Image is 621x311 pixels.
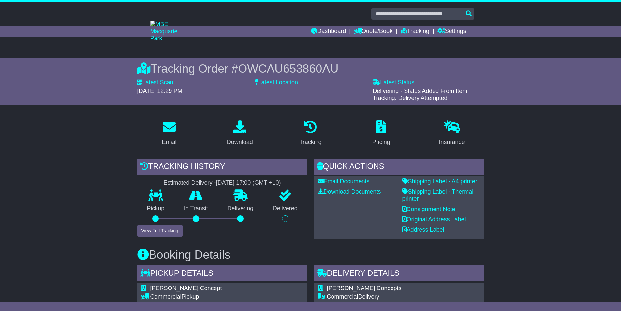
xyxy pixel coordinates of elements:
[137,265,307,283] div: Pickup Details
[174,205,218,212] p: In Transit
[318,178,370,185] a: Email Documents
[255,79,298,86] label: Latest Location
[137,225,183,237] button: View Full Tracking
[137,159,307,176] div: Tracking history
[437,26,466,37] a: Settings
[354,26,392,37] a: Quote/Book
[162,138,176,147] div: Email
[150,21,189,42] img: MBE Macquarie Park
[402,178,477,185] a: Shipping Label - A4 printer
[368,118,394,149] a: Pricing
[150,293,182,300] span: Commercial
[150,293,298,301] div: Pickup
[263,205,307,212] p: Delivered
[402,206,455,212] a: Consignment Note
[314,265,484,283] div: Delivery Details
[435,118,469,149] a: Insurance
[401,26,429,37] a: Tracking
[373,88,467,101] span: Delivering - Status Added From Item Tracking. Delivery Attempted
[439,138,465,147] div: Insurance
[311,26,346,37] a: Dashboard
[137,79,173,86] label: Latest Scan
[238,62,338,75] span: OWCAU653860AU
[137,248,484,261] h3: Booking Details
[402,188,474,202] a: Shipping Label - Thermal printer
[218,205,263,212] p: Delivering
[318,188,381,195] a: Download Documents
[327,293,475,301] div: Delivery
[314,159,484,176] div: Quick Actions
[227,138,253,147] div: Download
[137,179,307,187] div: Estimated Delivery -
[137,205,174,212] p: Pickup
[223,118,257,149] a: Download
[402,216,466,223] a: Original Address Label
[327,293,358,300] span: Commercial
[373,79,414,86] label: Latest Status
[372,138,390,147] div: Pricing
[327,285,402,291] span: [PERSON_NAME] Concepts
[137,88,183,94] span: [DATE] 12:29 PM
[299,138,321,147] div: Tracking
[150,285,222,291] span: [PERSON_NAME] Concept
[402,226,444,233] a: Address Label
[157,118,181,149] a: Email
[216,179,281,187] div: [DATE] 17:00 (GMT +10)
[137,62,484,76] div: Tracking Order #
[295,118,326,149] a: Tracking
